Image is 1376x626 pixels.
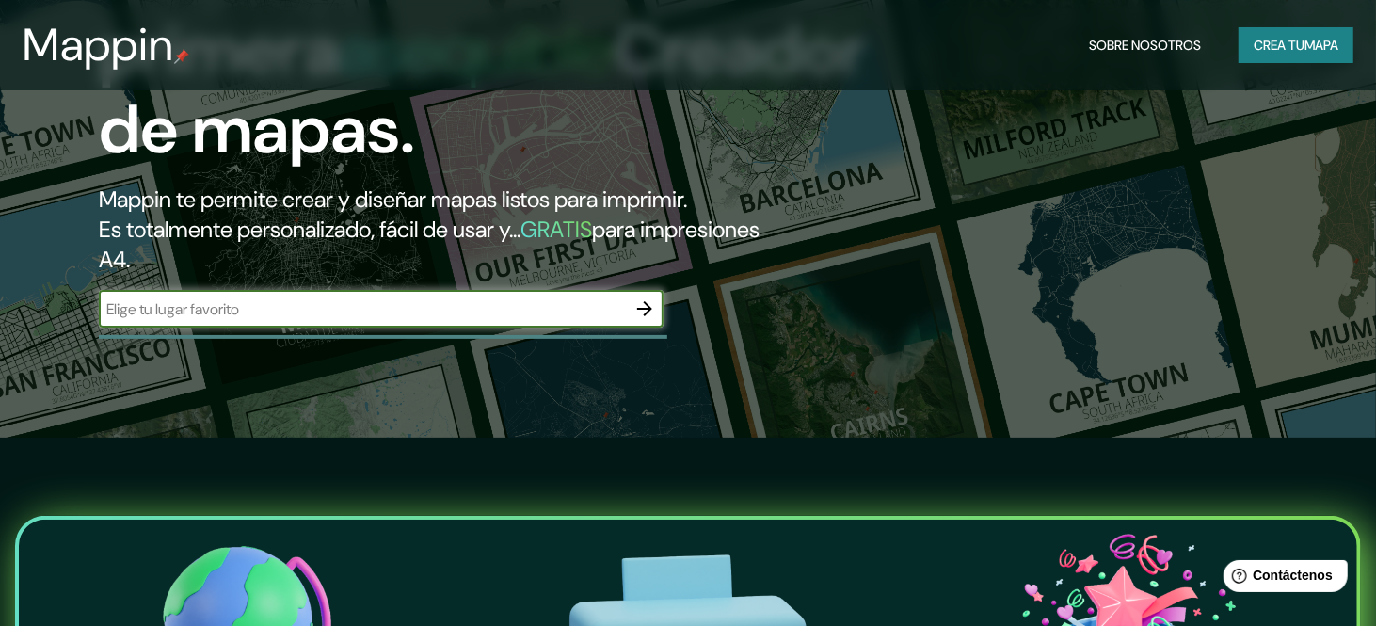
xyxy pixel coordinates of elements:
img: pin de mapeo [174,49,189,64]
input: Elige tu lugar favorito [99,298,626,320]
iframe: Lanzador de widgets de ayuda [1208,553,1355,605]
font: Mappin te permite crear y diseñar mapas listos para imprimir. [99,185,687,214]
font: para impresiones A4. [99,215,760,274]
font: Crea tu [1254,37,1304,54]
font: mapa [1304,37,1338,54]
font: GRATIS [520,215,592,244]
font: Sobre nosotros [1089,37,1201,54]
font: Es totalmente personalizado, fácil de usar y... [99,215,520,244]
font: Mappin [23,15,174,74]
button: Crea tumapa [1239,27,1353,63]
button: Sobre nosotros [1081,27,1208,63]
